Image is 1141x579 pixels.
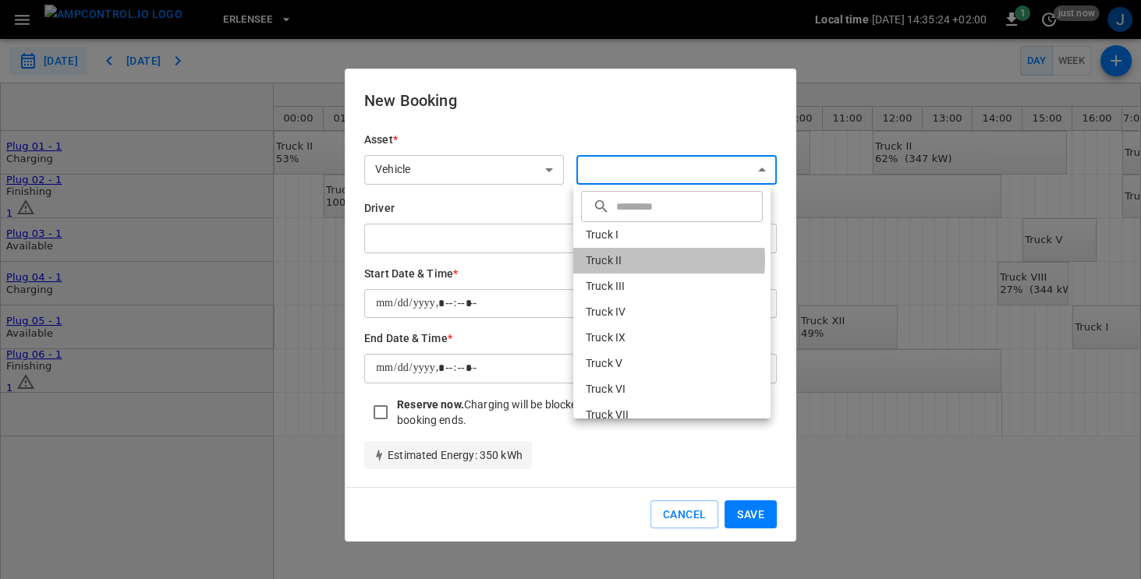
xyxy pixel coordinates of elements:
[573,376,771,402] li: Truck VI
[573,402,771,428] li: Truck VII
[573,325,771,351] li: Truck IX
[573,248,771,274] li: Truck II
[573,274,771,299] li: Truck III
[573,351,771,376] li: Truck V
[573,299,771,325] li: Truck IV
[573,222,771,248] li: Truck I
